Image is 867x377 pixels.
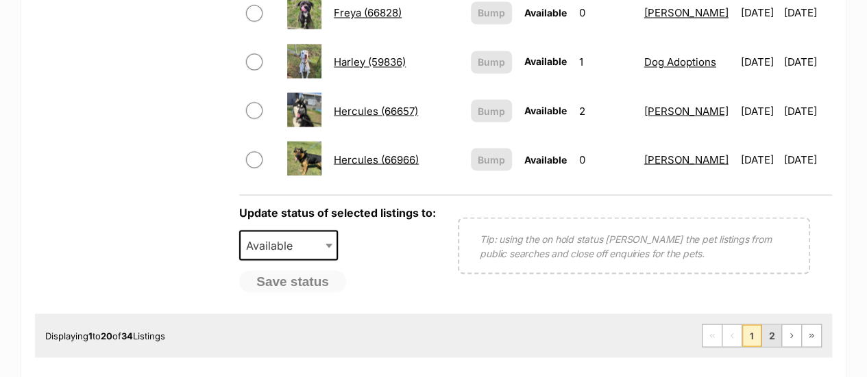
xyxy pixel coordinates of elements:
[334,6,402,19] a: Freya (66828)
[783,38,831,86] td: [DATE]
[524,153,567,165] span: Available
[644,153,729,166] a: [PERSON_NAME]
[239,205,436,219] label: Update status of selected listings to:
[524,55,567,67] span: Available
[735,135,783,183] td: [DATE]
[241,235,306,255] span: Available
[702,324,822,347] nav: Pagination
[524,7,567,18] span: Available
[478,5,505,20] span: Bump
[471,99,512,122] button: Bump
[783,135,831,183] td: [DATE]
[742,324,761,346] span: Page 1
[782,324,801,346] a: Next page
[471,1,512,24] button: Bump
[101,330,112,341] strong: 20
[762,324,781,346] a: Page 2
[574,87,637,134] td: 2
[703,324,722,346] span: First page
[644,6,729,19] a: [PERSON_NAME]
[574,135,637,183] td: 0
[471,148,512,170] button: Bump
[644,55,716,68] a: Dog Adoptions
[802,324,821,346] a: Last page
[88,330,93,341] strong: 1
[735,87,783,134] td: [DATE]
[735,38,783,86] td: [DATE]
[334,153,419,166] a: Hercules (66966)
[334,55,406,68] a: Harley (59836)
[334,104,418,117] a: Hercules (66657)
[524,104,567,116] span: Available
[471,51,512,73] button: Bump
[644,104,729,117] a: [PERSON_NAME]
[722,324,742,346] span: Previous page
[478,103,505,118] span: Bump
[478,55,505,69] span: Bump
[783,87,831,134] td: [DATE]
[574,38,637,86] td: 1
[478,152,505,166] span: Bump
[239,270,346,292] button: Save status
[480,231,788,260] p: Tip: using the on hold status [PERSON_NAME] the pet listings from public searches and close off e...
[121,330,133,341] strong: 34
[239,230,338,260] span: Available
[45,330,165,341] span: Displaying to of Listings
